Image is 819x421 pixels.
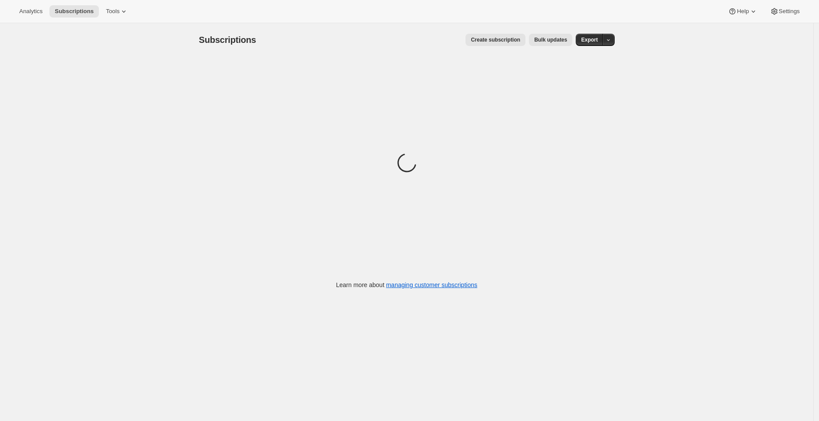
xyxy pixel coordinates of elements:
button: Help [723,5,763,18]
span: Subscriptions [55,8,94,15]
p: Learn more about [336,281,477,289]
span: Export [581,36,598,43]
a: managing customer subscriptions [386,281,477,288]
span: Tools [106,8,119,15]
span: Create subscription [471,36,520,43]
button: Export [576,34,603,46]
span: Settings [779,8,800,15]
span: Help [737,8,749,15]
span: Bulk updates [534,36,567,43]
button: Tools [101,5,133,18]
button: Subscriptions [49,5,99,18]
button: Create subscription [465,34,525,46]
button: Analytics [14,5,48,18]
span: Analytics [19,8,42,15]
button: Settings [765,5,805,18]
span: Subscriptions [199,35,256,45]
button: Bulk updates [529,34,572,46]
